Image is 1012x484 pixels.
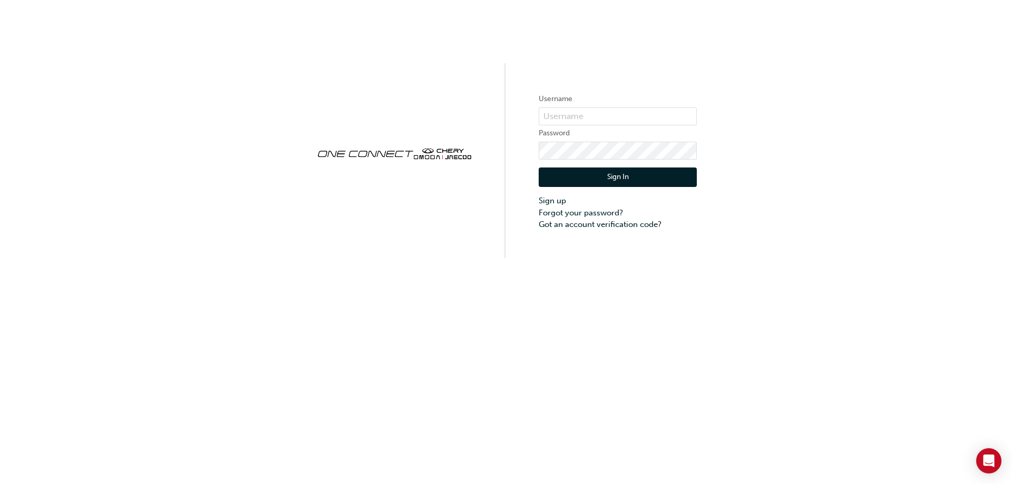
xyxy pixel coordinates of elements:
input: Username [539,107,697,125]
label: Password [539,127,697,140]
a: Got an account verification code? [539,219,697,231]
img: oneconnect [315,139,473,166]
div: Open Intercom Messenger [976,448,1001,473]
a: Sign up [539,195,697,207]
a: Forgot your password? [539,207,697,219]
button: Sign In [539,167,697,187]
label: Username [539,93,697,105]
